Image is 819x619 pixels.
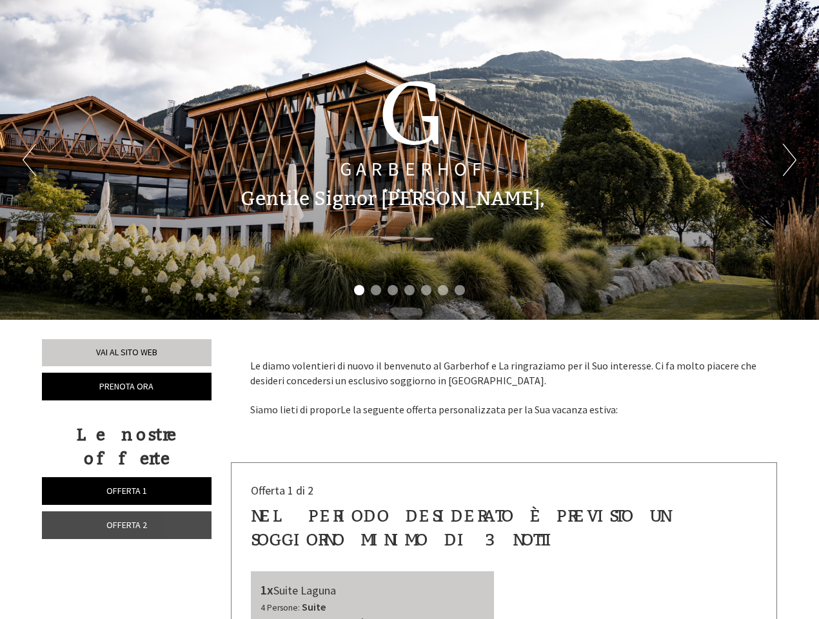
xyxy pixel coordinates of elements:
a: Prenota ora [42,373,212,400]
span: Offerta 1 di 2 [251,483,313,498]
button: Previous [23,144,36,176]
div: Suite Laguna [261,581,485,600]
div: Le nostre offerte [42,423,212,471]
span: Offerta 2 [106,519,147,531]
span: Offerta 1 [106,485,147,496]
b: 1x [261,582,273,598]
b: Suite [302,600,326,613]
div: Nel periodo desiderato è previsto un soggiorno minimo di 3 notti [251,504,758,552]
p: Le diamo volentieri di nuovo il benvenuto al Garberhof e La ringraziamo per il Suo interesse. Ci ... [250,359,758,417]
button: Next [783,144,796,176]
small: 4 Persone: [261,602,300,613]
h1: Gentile Signor [PERSON_NAME], [241,188,545,210]
a: Vai al sito web [42,339,212,366]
